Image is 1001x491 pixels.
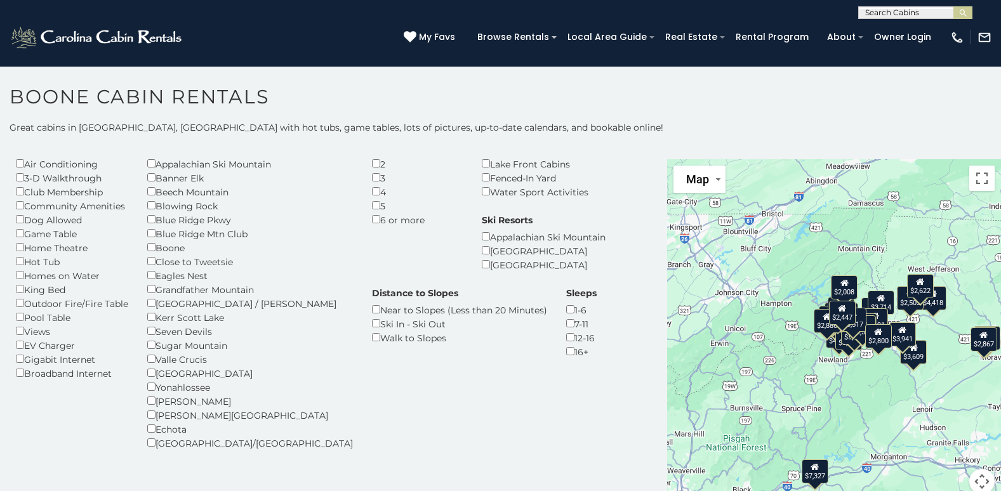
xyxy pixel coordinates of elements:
[889,322,916,346] div: $3,941
[147,380,353,394] div: Yonahlossee
[566,331,597,344] div: 12-16
[16,310,128,324] div: Pool Table
[482,171,588,185] div: Fenced-In Yard
[831,275,858,299] div: $2,008
[16,157,128,171] div: Air Conditioning
[16,185,128,199] div: Club Membership
[868,27,938,47] a: Owner Login
[147,352,353,366] div: Valle Crucis
[482,230,606,244] div: Appalachian Ski Mountain
[16,296,128,310] div: Outdoor Fire/Fire Table
[841,320,868,344] div: $5,007
[659,27,724,47] a: Real Estate
[372,185,463,199] div: 4
[482,157,588,171] div: Lake Front Cabins
[147,408,353,422] div: [PERSON_NAME][GEOGRAPHIC_DATA]
[971,327,997,351] div: $2,867
[147,254,353,268] div: Close to Tweetsie
[147,422,353,436] div: Echota
[404,30,458,44] a: My Favs
[16,324,128,338] div: Views
[829,301,856,325] div: $2,447
[147,436,353,450] div: [GEOGRAPHIC_DATA]/[GEOGRAPHIC_DATA]
[826,324,852,348] div: $4,285
[862,308,889,332] div: $2,491
[147,394,353,408] div: [PERSON_NAME]
[566,303,597,317] div: 1-6
[969,166,995,191] button: Toggle fullscreen view
[868,291,894,315] div: $3,714
[16,352,128,366] div: Gigabit Internet
[897,286,924,310] div: $2,505
[147,366,353,380] div: [GEOGRAPHIC_DATA]
[147,324,353,338] div: Seven Devils
[147,338,353,352] div: Sugar Mountain
[147,185,353,199] div: Beech Mountain
[147,226,353,240] div: Blue Ridge Mtn Club
[814,309,840,333] div: $2,886
[419,30,455,44] span: My Favs
[372,213,463,226] div: 6 or more
[16,254,128,268] div: Hot Tub
[372,287,458,299] label: Distance to Slopes
[372,157,463,171] div: 2
[147,157,353,171] div: Appalachian Ski Mountain
[673,166,726,193] button: Change map style
[482,214,533,226] label: Ski Resorts
[16,268,128,282] div: Homes on Water
[372,199,463,213] div: 5
[372,331,547,344] div: Walk to Slopes
[566,287,597,299] label: Sleeps
[865,324,892,348] div: $2,800
[482,244,606,258] div: [GEOGRAPHIC_DATA]
[16,213,128,226] div: Dog Allowed
[147,213,353,226] div: Blue Ridge Pkwy
[907,274,934,298] div: $2,622
[16,282,128,296] div: King Bed
[950,30,964,44] img: phone-regular-white.png
[482,185,588,199] div: Water Sport Activities
[16,226,128,240] div: Game Table
[147,296,353,310] div: [GEOGRAPHIC_DATA] / [PERSON_NAME]
[901,340,927,364] div: $3,609
[802,459,828,483] div: $7,327
[974,326,1000,350] div: $3,783
[147,282,353,296] div: Grandfather Mountain
[372,317,547,331] div: Ski In - Ski Out
[978,30,991,44] img: mail-regular-white.png
[566,317,597,331] div: 7-11
[16,171,128,185] div: 3-D Walkthrough
[819,306,845,330] div: $4,369
[372,171,463,185] div: 3
[686,173,709,186] span: Map
[729,27,815,47] a: Rental Program
[16,199,128,213] div: Community Amenities
[147,268,353,282] div: Eagles Nest
[16,366,128,380] div: Broadband Internet
[16,338,128,352] div: EV Charger
[920,286,946,310] div: $4,418
[566,344,597,358] div: 16+
[16,240,128,254] div: Home Theatre
[147,199,353,213] div: Blowing Rock
[471,27,555,47] a: Browse Rentals
[821,27,862,47] a: About
[147,240,353,254] div: Boone
[147,310,353,324] div: Kerr Scott Lake
[482,258,606,272] div: [GEOGRAPHIC_DATA]
[561,27,653,47] a: Local Area Guide
[10,25,185,50] img: White-1-2.png
[835,326,862,350] div: $6,372
[372,303,547,317] div: Near to Slopes (Less than 20 Minutes)
[147,171,353,185] div: Banner Elk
